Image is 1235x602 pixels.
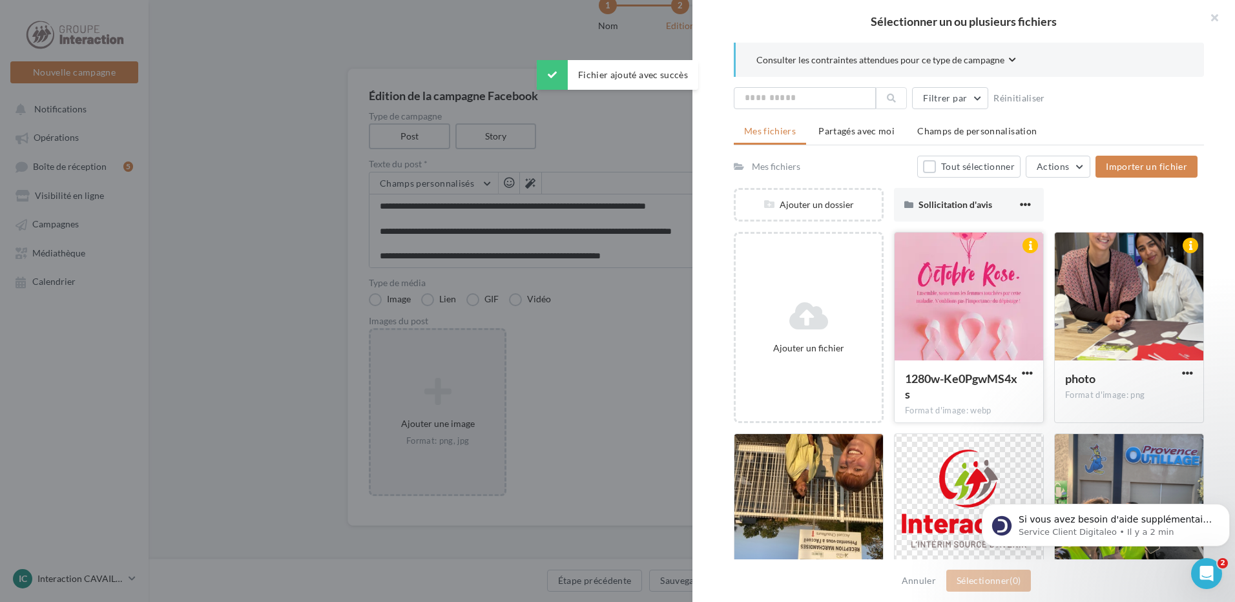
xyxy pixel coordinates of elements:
span: Consulter les contraintes attendues pour ce type de campagne [756,54,1004,67]
button: Réinitialiser [988,90,1050,106]
span: Mes fichiers [744,125,796,136]
span: Sollicitation d'avis [918,199,992,210]
div: Ajouter un dossier [736,198,882,211]
button: Consulter les contraintes attendues pour ce type de campagne [756,53,1016,69]
span: Si vous avez besoin d'aide supplémentaire pour préparer vos publications Octobre Rose, n'hésitez ... [42,37,235,112]
span: Actions [1037,161,1069,172]
h2: Sélectionner un ou plusieurs fichiers [713,16,1214,27]
iframe: Intercom live chat [1191,558,1222,589]
span: (0) [1010,575,1021,586]
span: Champs de personnalisation [917,125,1037,136]
div: Mes fichiers [752,160,800,173]
span: Importer un fichier [1106,161,1187,172]
div: Format d'image: png [1065,389,1193,401]
button: Sélectionner(0) [946,570,1031,592]
span: 1280w-Ke0PgwMS4xs [905,371,1017,401]
button: Annuler [897,573,941,588]
button: Actions [1026,156,1090,178]
span: photo [1065,371,1095,386]
span: 2 [1218,558,1228,568]
div: Ajouter un fichier [741,342,877,355]
div: Format d'image: webp [905,405,1033,417]
iframe: Intercom notifications message [977,477,1235,567]
p: Message from Service Client Digitaleo, sent Il y a 2 min [42,50,237,61]
button: Tout sélectionner [917,156,1021,178]
span: Partagés avec moi [818,125,895,136]
div: Fichier ajouté avec succès [537,60,698,90]
button: Importer un fichier [1095,156,1198,178]
button: Filtrer par [912,87,988,109]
